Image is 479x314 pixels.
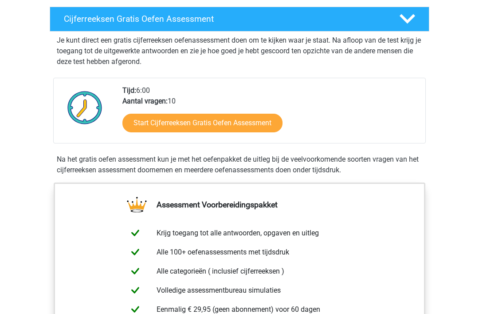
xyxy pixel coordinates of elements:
[116,86,425,143] div: 6:00 10
[64,14,385,24] h4: Cijferreeksen Gratis Oefen Assessment
[122,87,136,95] b: Tijd:
[122,97,168,106] b: Aantal vragen:
[53,155,426,176] div: Na het gratis oefen assessment kun je met het oefenpakket de uitleg bij de veelvoorkomende soorte...
[122,114,283,133] a: Start Cijferreeksen Gratis Oefen Assessment
[63,86,107,130] img: Klok
[57,36,422,68] p: Je kunt direct een gratis cijferreeksen oefenassessment doen om te kijken waar je staat. Na afloo...
[46,7,433,32] a: Cijferreeksen Gratis Oefen Assessment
